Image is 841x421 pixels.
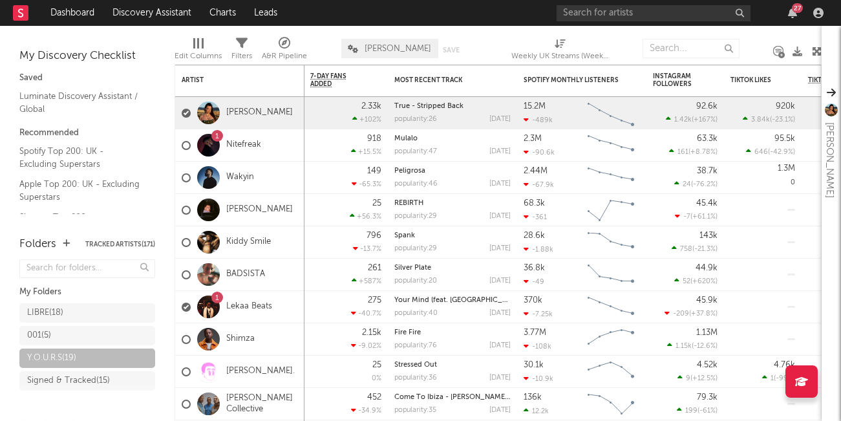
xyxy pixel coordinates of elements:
span: -99 % [776,375,793,382]
div: Saved [19,70,155,86]
div: Spank [394,232,511,239]
a: Nitefreak [226,140,261,151]
div: 4.52k [697,361,718,369]
div: True - Stripped Back [394,103,511,110]
div: ( ) [677,406,718,415]
div: [DATE] [489,213,511,220]
div: ( ) [669,147,718,156]
div: 12.2k [524,407,549,415]
div: Weekly UK Streams (Weekly UK Streams) [511,32,608,70]
a: REBIRTH [394,200,423,207]
div: popularity: 46 [394,180,438,188]
a: Signed & Tracked(15) [19,371,155,391]
div: Spotify Monthly Listeners [524,76,621,84]
svg: Chart title [582,323,640,356]
span: 161 [677,149,688,156]
div: Your Mind (feat. Dxtiny) [394,297,511,304]
div: [DATE] [489,116,511,123]
span: -42.9 % [770,149,793,156]
div: 1.13M [696,329,718,337]
div: 45.4k [696,199,718,208]
svg: Chart title [582,259,640,291]
div: -49 [524,277,544,286]
a: LIBRE(18) [19,303,155,323]
div: 452 [367,393,381,402]
div: 44.9k [696,264,718,272]
div: LIBRE ( 18 ) [27,305,63,321]
div: popularity: 36 [394,374,437,382]
div: -10.9k [524,374,553,383]
div: ( ) [666,115,718,124]
span: 1 [771,375,774,382]
svg: Chart title [582,129,640,162]
div: ( ) [746,147,795,156]
div: Silver Plate [394,264,511,272]
div: 25 [372,199,381,208]
a: [PERSON_NAME] [226,107,293,118]
div: 796 [367,232,381,240]
div: Mulalo [394,135,511,142]
div: Come To Ibiza - Max Dean Remix [394,394,511,401]
div: ( ) [677,374,718,382]
div: -108k [524,342,551,351]
svg: Chart title [582,226,640,259]
a: [PERSON_NAME] [226,204,293,215]
div: 2.44M [524,167,548,175]
div: A&R Pipeline [262,32,307,70]
div: 63.3k [697,135,718,143]
div: Peligrosa [394,167,511,175]
div: 261 [368,264,381,272]
div: 0 % [372,375,381,382]
a: Spotify Top 200: UK - Excluding Superstars [19,144,142,171]
a: Lekaa Beats [226,301,272,312]
button: Tracked Artists(171) [85,241,155,248]
a: Luminate Discovery Assistant / Global [19,89,142,116]
div: 92.6k [696,102,718,111]
div: -67.9k [524,180,554,189]
div: Most Recent Track [394,76,491,84]
div: Y.O.U.R.S ( 19 ) [27,351,76,366]
div: 27 [792,3,803,13]
span: +167 % [694,116,716,124]
div: 68.3k [524,199,545,208]
div: 143k [699,232,718,240]
span: -61 % [699,407,716,415]
span: 52 [683,278,690,285]
div: popularity: 29 [394,245,437,252]
div: Folders [19,237,56,252]
div: 370k [524,296,542,305]
div: 0 [730,162,795,193]
div: popularity: 20 [394,277,437,285]
div: Edit Columns [175,32,222,70]
div: ( ) [743,115,795,124]
a: Apple Top 200: UK - Excluding Superstars [19,177,142,204]
div: 25 [372,361,381,369]
div: 2.15k [362,329,381,337]
div: popularity: 26 [394,116,437,123]
div: ( ) [675,212,718,221]
div: 4.76k [774,361,795,369]
div: -9.02 % [351,341,381,350]
button: Save [443,47,460,54]
div: 918 [367,135,381,143]
div: 15.2M [524,102,546,111]
a: Peligrosa [394,167,425,175]
svg: Chart title [582,97,640,129]
svg: Chart title [582,194,640,226]
div: Stressed Out [394,362,511,369]
input: Search for artists [557,5,751,21]
span: 7-Day Fans Added [310,72,362,88]
div: 95.5k [774,135,795,143]
div: ( ) [674,180,718,188]
span: +37.8 % [691,310,716,318]
a: Silver Plate [394,264,431,272]
span: -76.2 % [693,181,716,188]
span: -209 [673,310,689,318]
div: 1.3M [778,164,795,173]
span: 1.42k [674,116,692,124]
div: [DATE] [489,180,511,188]
span: +12.5 % [692,375,716,382]
div: [DATE] [489,374,511,382]
div: 2.3M [524,135,542,143]
div: Filters [231,49,252,64]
